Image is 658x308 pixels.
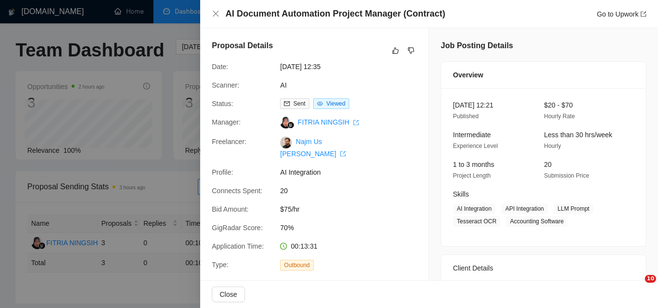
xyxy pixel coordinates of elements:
img: gigradar-bm.png [287,122,294,128]
span: export [640,11,646,17]
span: 10 [645,275,656,283]
span: export [353,120,359,126]
span: Date: [212,63,228,71]
a: Najm Us [PERSON_NAME] export [280,138,346,157]
span: 00:13:31 [291,242,318,250]
a: AI [280,81,286,89]
span: like [392,47,399,54]
span: Experience Level [453,143,498,149]
span: Hourly [544,143,561,149]
span: Tesseract OCR [453,216,500,227]
span: AI Integration [280,167,426,178]
button: like [390,45,401,56]
span: Published [453,113,479,120]
span: dislike [408,47,414,54]
span: Profile: [212,168,233,176]
span: Application Time: [212,242,264,250]
span: Skills [453,190,469,198]
span: [DATE] 12:35 [280,61,426,72]
span: 20 [544,161,552,168]
span: API Integration [501,203,547,214]
span: Sent [293,100,305,107]
span: GigRadar Score: [212,224,263,232]
span: Less than 30 hrs/week [544,131,612,139]
h5: Job Posting Details [441,40,513,52]
span: AI Integration [453,203,495,214]
span: $20 - $70 [544,101,573,109]
button: Close [212,287,245,302]
h5: Proposal Details [212,40,273,52]
div: Client Details [453,255,634,281]
span: export [340,151,346,157]
span: eye [317,101,323,107]
span: close [212,10,220,18]
span: Status: [212,100,233,108]
span: Scanner: [212,81,239,89]
a: FITRIA NINGSIH export [298,118,359,126]
iframe: Intercom live chat [625,275,648,298]
span: Overview [453,70,483,80]
span: Accounting Software [506,216,567,227]
span: Manager: [212,118,241,126]
span: mail [284,101,290,107]
span: Type: [212,261,228,269]
span: Freelancer: [212,138,246,145]
img: c19e6-_bc3xNwVluLMsdjPy4l5qTYCOxWmfEJfM7mnyL_RRk_TcluSezt4kHBGFBai [280,137,292,148]
span: 70% [280,222,426,233]
span: Project Length [453,172,490,179]
span: $75/hr [280,204,426,215]
span: Close [220,289,237,300]
span: Connects Spent: [212,187,263,195]
a: Go to Upworkexport [597,10,646,18]
span: 20 [280,185,426,196]
button: dislike [405,45,417,56]
span: clock-circle [280,243,287,250]
span: Submission Price [544,172,589,179]
span: Hourly Rate [544,113,575,120]
button: Close [212,10,220,18]
span: [DATE] 12:21 [453,101,493,109]
span: Viewed [326,100,345,107]
span: LLM Prompt [554,203,593,214]
span: Bid Amount: [212,205,249,213]
span: Intermediate [453,131,491,139]
span: 1 to 3 months [453,161,494,168]
h4: AI Document Automation Project Manager (Contract) [226,8,445,20]
span: Outbound [280,260,314,271]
